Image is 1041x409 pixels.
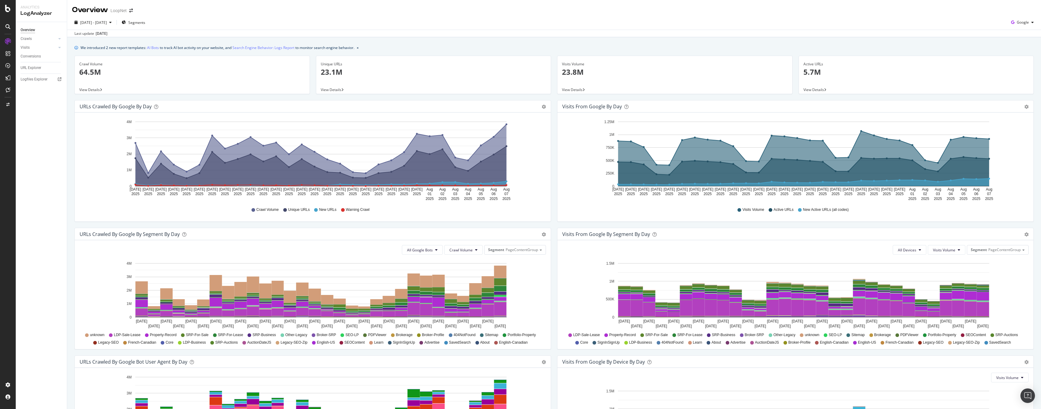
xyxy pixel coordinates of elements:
[991,373,1029,382] button: Visits Volume
[170,192,178,196] text: 2025
[949,192,953,196] text: 04
[157,192,165,196] text: 2025
[971,247,987,252] span: Segment
[935,187,941,191] text: Aug
[321,67,547,77] p: 23.1M
[232,44,294,51] a: Search Engine Behavior: Logs Report
[271,187,282,191] text: [DATE]
[477,197,485,201] text: 2025
[186,319,197,323] text: [DATE]
[678,192,686,196] text: 2025
[676,187,688,191] text: [DATE]
[952,324,964,328] text: [DATE]
[173,324,185,328] text: [DATE]
[360,187,372,191] text: [DATE]
[986,187,992,191] text: Aug
[1020,388,1035,403] div: Open Intercom Messenger
[606,297,614,302] text: 500K
[309,319,320,323] text: [DATE]
[319,207,336,212] span: New URLs
[400,192,408,196] text: 2025
[755,324,766,328] text: [DATE]
[631,324,642,328] text: [DATE]
[482,319,494,323] text: [DATE]
[844,192,852,196] text: 2025
[346,207,369,212] span: Warning Crawl
[147,44,159,51] a: AI Bots
[80,117,544,201] div: A chart.
[21,76,63,83] a: Logfiles Explorer
[693,319,704,323] text: [DATE]
[21,65,63,71] a: URL Explorer
[373,187,384,191] text: [DATE]
[128,20,145,25] span: Segments
[940,319,952,323] text: [DATE]
[452,187,458,191] text: Aug
[878,324,890,328] text: [DATE]
[21,65,41,71] div: URL Explorer
[182,192,191,196] text: 2025
[854,324,865,328] text: [DATE]
[80,44,354,51] div: We introduced 2 new report templates: to track AI bot activity on your website, and to monitor se...
[934,197,942,201] text: 2025
[625,187,637,191] text: [DATE]
[542,232,546,237] div: gear
[492,192,496,196] text: 06
[181,187,192,191] text: [DATE]
[136,319,147,323] text: [DATE]
[440,192,445,196] text: 02
[974,192,979,196] text: 06
[973,187,980,191] text: Aug
[612,184,614,188] text: 0
[21,53,63,60] a: Conversions
[819,192,827,196] text: 2025
[285,192,293,196] text: 2025
[298,192,306,196] text: 2025
[465,187,471,191] text: Aug
[503,187,510,191] text: Aug
[791,187,803,191] text: [DATE]
[130,184,132,188] text: 0
[804,187,816,191] text: [DATE]
[208,192,216,196] text: 2025
[766,187,777,191] text: [DATE]
[638,187,649,191] text: [DATE]
[609,133,614,137] text: 1M
[21,5,62,10] div: Analytics
[716,192,724,196] text: 2025
[110,8,127,14] div: LoopNet
[126,136,132,140] text: 3M
[221,192,229,196] text: 2025
[21,36,57,42] a: Crawls
[779,324,791,328] text: [DATE]
[346,324,358,328] text: [DATE]
[664,187,675,191] text: [DATE]
[438,197,447,201] text: 2025
[198,324,209,328] text: [DATE]
[90,332,104,338] span: unknown
[150,332,176,338] span: Property-Record
[478,187,484,191] text: Aug
[260,319,271,323] text: [DATE]
[921,197,929,201] text: 2025
[194,187,205,191] text: [DATE]
[894,187,905,191] text: [DATE]
[126,168,132,172] text: 1M
[855,187,867,191] text: [DATE]
[349,192,357,196] text: 2025
[256,207,279,212] span: Crawl Volume
[604,120,614,124] text: 1.25M
[727,187,739,191] text: [DATE]
[651,187,662,191] text: [DATE]
[562,117,1026,201] svg: A chart.
[470,324,481,328] text: [DATE]
[72,5,108,15] div: Overview
[816,319,828,323] text: [DATE]
[374,192,383,196] text: 2025
[464,197,472,201] text: 2025
[359,319,370,323] text: [DATE]
[80,260,544,330] svg: A chart.
[857,192,865,196] text: 2025
[425,197,434,201] text: 2025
